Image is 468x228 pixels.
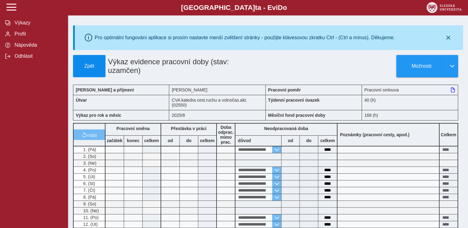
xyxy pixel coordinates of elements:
[427,2,462,13] img: logo_web_su.png
[318,138,337,143] b: celkem
[116,126,149,131] b: Pracovní směna
[105,55,235,77] h1: Výkaz evidence pracovní doby (stav: uzamčen)
[268,87,301,92] b: Pracovní poměr
[441,132,456,137] b: Celkem
[362,95,458,110] div: 40 (h)
[95,35,395,40] div: Pro optimální fungování aplikace si prosím nastavte menší zvětšení stránky - použijte klávesovou ...
[255,4,257,11] span: t
[218,125,234,145] b: Doba odprac. mimo prac.
[74,129,105,140] button: vrátit
[169,95,265,110] div: CVA katedra cest.ruchu a volnočas.akt. (02550)
[76,98,87,103] b: Útvar
[82,154,96,159] span: 2. (So)
[87,132,97,137] span: vrátit
[268,113,325,118] b: Měsíční fond pracovní doby
[82,195,96,200] span: 8. (Pá)
[82,174,95,179] span: 5. (Út)
[82,188,95,193] span: 7. (Čt)
[169,85,265,95] div: [PERSON_NAME]
[13,53,63,59] span: Odhlásit
[198,138,216,143] b: celkem
[82,181,95,186] span: 6. (St)
[143,138,161,143] b: celkem
[19,4,449,12] b: [GEOGRAPHIC_DATA] a - Evi
[76,113,121,118] b: Výkaz pro rok a měsíc
[362,110,458,120] div: 168 (h)
[180,138,198,143] b: do
[124,138,142,143] b: konec
[82,147,96,152] span: 1. (Pá)
[238,138,251,143] b: důvod
[171,126,206,131] b: Přestávka v práci
[82,201,96,206] span: 9. (So)
[362,85,458,95] div: Pracovní smlouva
[264,126,308,131] b: Neodpracovaná doba
[300,138,318,143] b: do
[76,87,134,92] b: [PERSON_NAME] a příjmení
[278,4,283,11] span: D
[396,55,446,77] button: Možnosti
[73,55,105,77] button: Zpět
[13,20,63,26] span: Výkazy
[76,63,103,69] span: Zpět
[82,222,98,227] span: 12. (Út)
[268,98,320,103] b: Týdenní pracovní úvazek
[82,208,99,213] span: 10. (Ne)
[13,42,63,48] span: Nápověda
[105,138,124,143] b: začátek
[281,138,299,143] b: od
[337,132,412,137] b: Poznámky (pracovní cesty, apod.)
[82,161,97,166] span: 3. (Ne)
[82,215,99,220] span: 11. (Po)
[283,4,287,11] span: o
[161,138,179,143] b: od
[82,167,96,172] span: 4. (Po)
[401,63,441,69] span: Možnosti
[13,31,63,37] span: Profil
[169,110,265,120] div: 2025/8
